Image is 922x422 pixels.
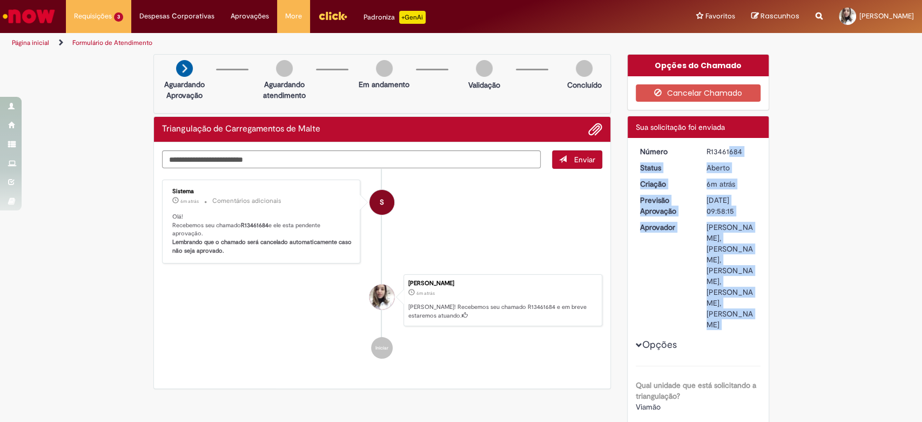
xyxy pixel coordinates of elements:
[376,60,393,77] img: img-circle-grey.png
[276,60,293,77] img: img-circle-grey.png
[567,80,601,90] p: Concluído
[158,79,211,101] p: Aguardando Aprovação
[632,195,698,216] dt: Previsão Aprovação
[318,8,347,24] img: click_logo_yellow_360x200.png
[416,290,435,296] time: 29/08/2025 10:58:15
[74,11,112,22] span: Requisições
[172,238,353,255] b: Lembrando que o chamado será cancelado automaticamente caso não seja aprovado.
[636,402,661,412] span: Viamão
[162,169,603,370] ul: Histórico de tíquete
[632,162,698,173] dt: Status
[408,303,596,320] p: [PERSON_NAME]! Recebemos seu chamado R13461684 e em breve estaremos atuando.
[632,222,698,233] dt: Aprovador
[139,11,214,22] span: Despesas Corporativas
[706,179,757,189] div: 29/08/2025 10:58:15
[576,60,593,77] img: img-circle-grey.png
[176,60,193,77] img: arrow-next.png
[588,122,602,136] button: Adicionar anexos
[636,122,725,132] span: Sua solicitação foi enviada
[12,38,49,47] a: Página inicial
[369,285,394,309] div: Daniela Da Fonseca
[172,213,352,255] p: Olá! Recebemos seu chamado e ele esta pendente aprovação.
[632,146,698,157] dt: Número
[706,222,757,330] div: [PERSON_NAME], [PERSON_NAME], [PERSON_NAME], [PERSON_NAME], [PERSON_NAME]
[705,11,735,22] span: Favoritos
[552,150,602,169] button: Enviar
[285,11,302,22] span: More
[231,11,269,22] span: Aprovações
[751,11,799,22] a: Rascunhos
[706,146,757,157] div: R13461684
[241,221,268,229] b: R13461684
[172,188,352,195] div: Sistema
[162,274,603,326] li: Daniela Da Fonseca
[859,11,914,21] span: [PERSON_NAME]
[761,11,799,21] span: Rascunhos
[468,80,500,90] p: Validação
[8,33,607,53] ul: Trilhas de página
[369,190,394,215] div: System
[72,38,152,47] a: Formulário de Atendimento
[416,290,435,296] span: 6m atrás
[706,179,735,189] span: 6m atrás
[706,195,757,216] div: [DATE] 09:58:15
[380,189,384,215] span: S
[114,12,123,22] span: 3
[180,198,199,205] span: 6m atrás
[632,179,698,189] dt: Criação
[636,380,756,401] b: Qual unidade que está solicitando a triangulação?
[180,198,199,205] time: 29/08/2025 10:58:30
[408,280,596,287] div: [PERSON_NAME]
[359,79,409,90] p: Em andamento
[1,5,57,27] img: ServiceNow
[476,60,493,77] img: img-circle-grey.png
[706,179,735,189] time: 29/08/2025 10:58:15
[364,11,426,24] div: Padroniza
[636,84,761,102] button: Cancelar Chamado
[162,150,541,169] textarea: Digite sua mensagem aqui...
[162,124,320,134] h2: Triangulação de Carregamentos de Malte Histórico de tíquete
[574,155,595,164] span: Enviar
[258,79,311,101] p: Aguardando atendimento
[628,55,769,76] div: Opções do Chamado
[212,196,281,206] small: Comentários adicionais
[706,162,757,173] div: Aberto
[399,11,426,24] p: +GenAi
